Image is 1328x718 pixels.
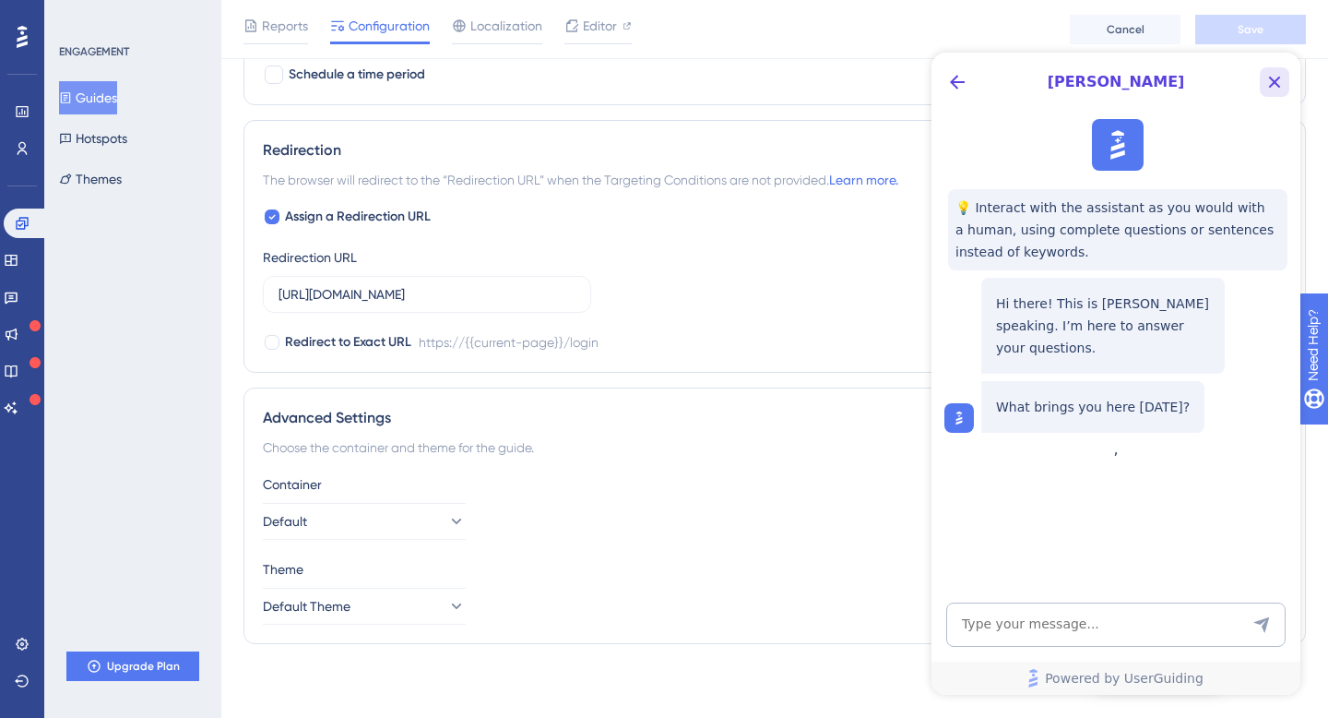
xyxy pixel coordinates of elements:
button: Save [1195,15,1306,44]
span: Schedule a time period [289,64,425,86]
button: Upgrade Plan [66,652,199,681]
div: https://{{current-page}}/login [419,331,599,353]
button: Default [263,503,466,540]
div: Redirection [263,139,1286,162]
span: Editor [583,15,617,37]
span: Configuration [349,15,430,37]
span: Reports [262,15,308,37]
span: Default [263,510,307,533]
span: The browser will redirect to the “Redirection URL” when the Targeting Conditions are not provided. [263,169,898,191]
a: Learn more. [829,173,898,187]
div: Redirection URL [263,246,357,269]
div: Container [263,473,1286,496]
span: Redirect to Exact URL [285,331,411,353]
span: Upgrade Plan [107,659,180,674]
button: Default Theme [263,588,466,625]
span: Cancel [1107,22,1144,37]
span: Need Help? [43,5,115,27]
div: Theme [263,558,1286,580]
span: Localization [470,15,542,37]
iframe: UserGuiding AI Assistant [931,53,1300,695]
div: Choose the container and theme for the guide. [263,437,1286,459]
span: Assign a Redirection URL [285,206,431,228]
button: Cancel [1070,15,1180,44]
span: Save [1238,22,1263,37]
input: https://www.example.com/ [279,284,575,305]
span: Default Theme [263,595,350,617]
div: Advanced Settings [263,407,1286,429]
